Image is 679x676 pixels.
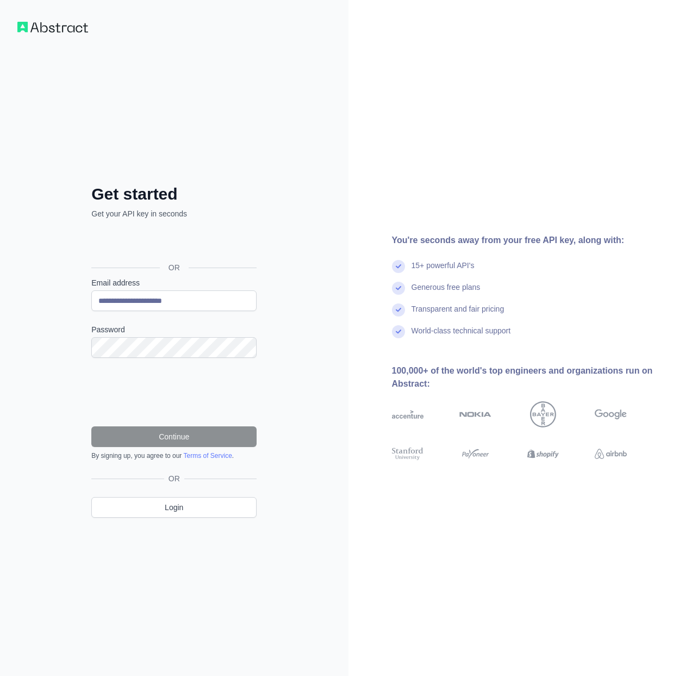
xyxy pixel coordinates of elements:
[392,446,424,462] img: stanford university
[595,401,627,427] img: google
[412,303,504,325] div: Transparent and fair pricing
[91,277,257,288] label: Email address
[392,282,405,295] img: check mark
[17,22,88,33] img: Workflow
[459,401,491,427] img: nokia
[164,473,184,484] span: OR
[91,497,257,518] a: Login
[392,364,662,390] div: 100,000+ of the world's top engineers and organizations run on Abstract:
[412,260,475,282] div: 15+ powerful API's
[91,426,257,447] button: Continue
[392,260,405,273] img: check mark
[91,371,257,413] iframe: reCAPTCHA
[91,324,257,335] label: Password
[160,262,189,273] span: OR
[91,184,257,204] h2: Get started
[91,208,257,219] p: Get your API key in seconds
[412,325,511,347] div: World-class technical support
[392,303,405,317] img: check mark
[530,401,556,427] img: bayer
[392,325,405,338] img: check mark
[91,451,257,460] div: By signing up, you agree to our .
[412,282,481,303] div: Generous free plans
[459,446,491,462] img: payoneer
[392,234,662,247] div: You're seconds away from your free API key, along with:
[527,446,559,462] img: shopify
[595,446,627,462] img: airbnb
[183,452,232,460] a: Terms of Service
[392,401,424,427] img: accenture
[86,231,260,255] iframe: Bouton "Se connecter avec Google"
